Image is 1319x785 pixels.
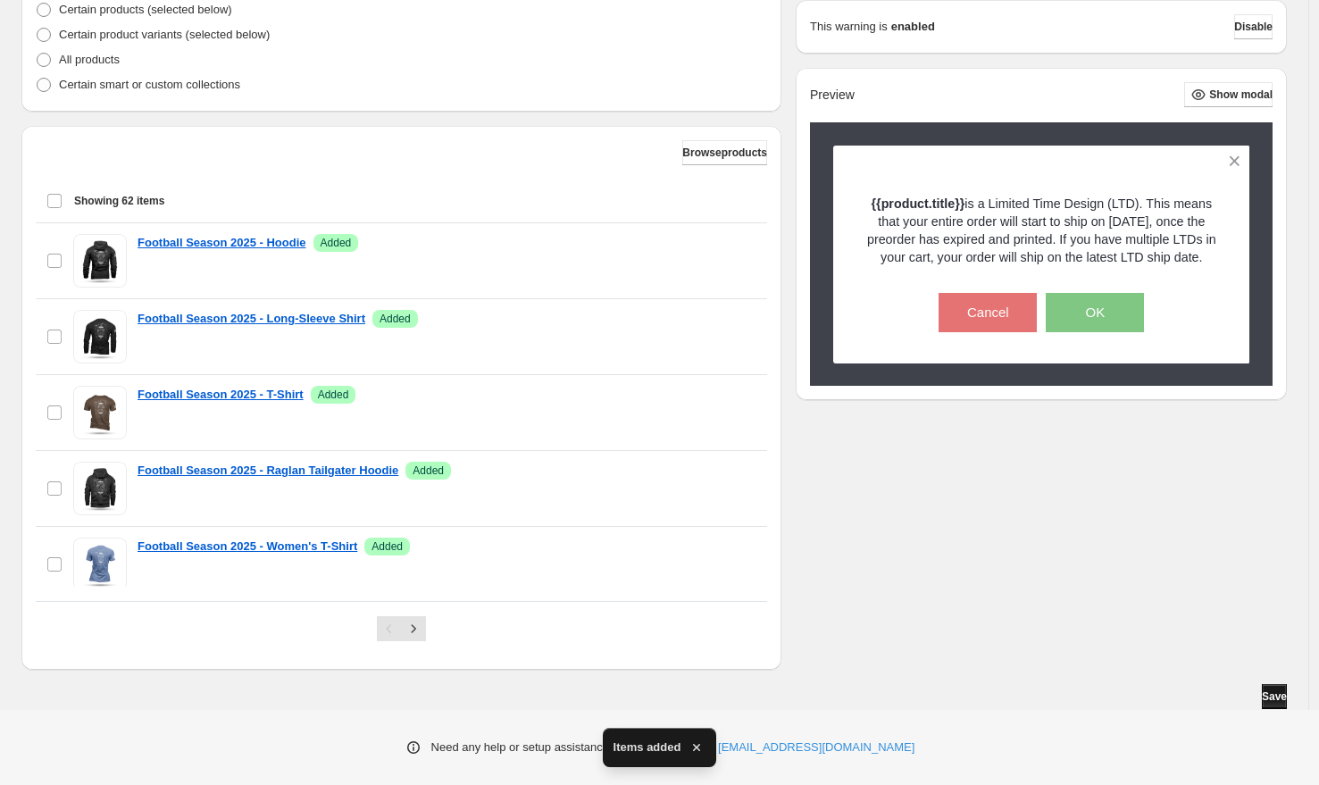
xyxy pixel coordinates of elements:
a: Football Season 2025 - Women's T-Shirt [138,538,357,555]
span: Disable [1234,20,1273,34]
a: Football Season 2025 - T-Shirt [138,386,304,404]
a: Football Season 2025 - Hoodie [138,234,306,252]
span: Certain product variants (selected below) [59,28,270,41]
button: OK [1046,293,1144,332]
strong: {{product.title}} [872,196,965,211]
span: Certain products (selected below) [59,3,232,16]
button: Next [401,616,426,641]
span: Show modal [1209,88,1273,102]
button: Disable [1234,14,1273,39]
span: Added [380,312,411,326]
a: Football Season 2025 - Raglan Tailgater Hoodie [138,462,398,480]
span: Added [413,463,444,478]
span: Browse products [682,146,767,160]
span: Items added [614,739,681,756]
button: Show modal [1184,82,1273,107]
button: Save [1262,684,1287,709]
span: Save [1262,689,1287,704]
nav: Pagination [377,616,426,641]
p: All products [59,51,120,69]
a: Football Season 2025 - Long-Sleeve Shirt [138,310,365,328]
h2: Preview [810,88,855,103]
span: Added [321,236,352,250]
p: This warning is [810,18,888,36]
p: is a Limited Time Design (LTD). This means that your entire order will start to ship on [DATE], o... [864,195,1219,266]
span: Added [318,388,349,402]
span: Showing 62 items [74,194,164,208]
button: Cancel [939,293,1037,332]
span: Added [371,539,403,554]
p: Certain smart or custom collections [59,76,240,94]
a: [EMAIL_ADDRESS][DOMAIN_NAME] [718,739,914,756]
strong: enabled [891,18,935,36]
button: Browseproducts [682,140,767,165]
